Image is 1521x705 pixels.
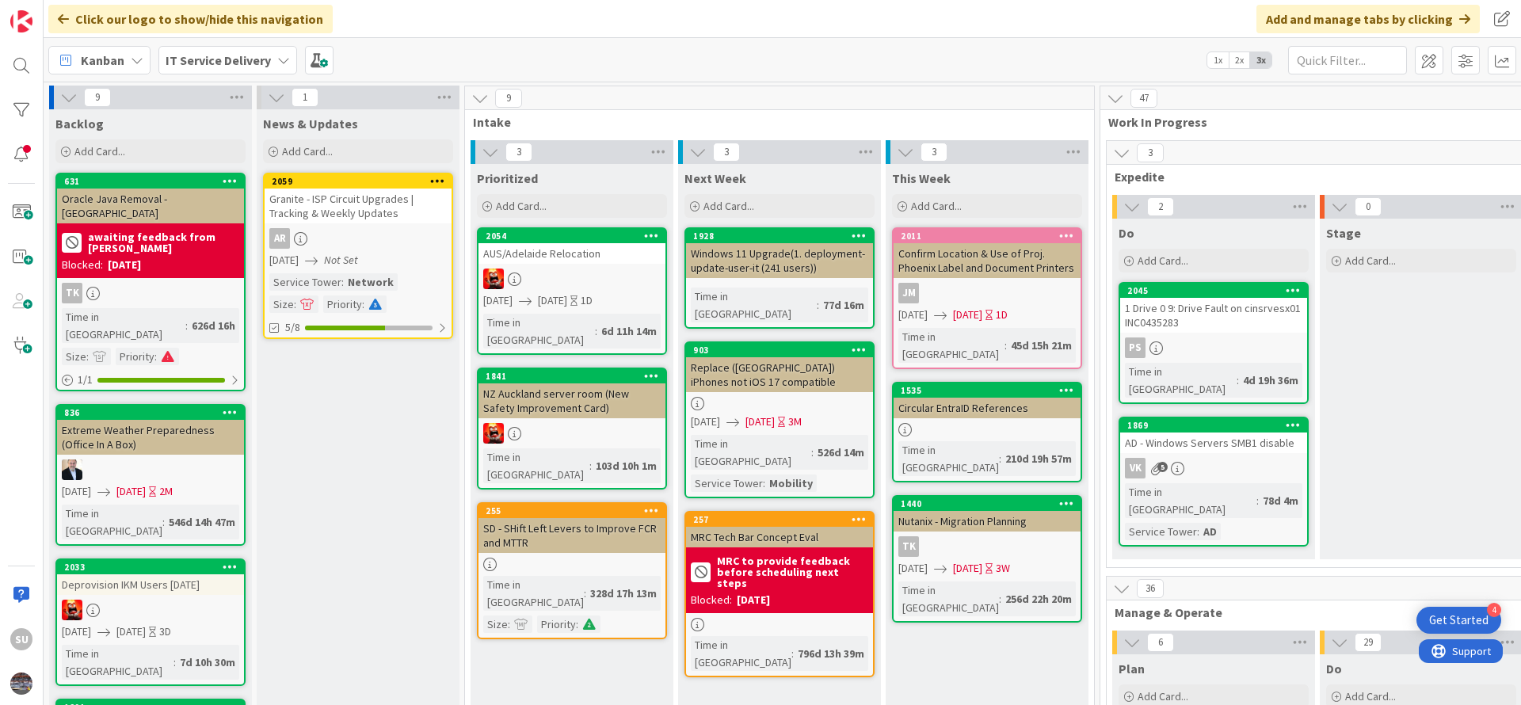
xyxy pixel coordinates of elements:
div: Time in [GEOGRAPHIC_DATA] [691,288,817,322]
div: 328d 17h 13m [586,585,661,602]
div: VN [57,600,244,620]
div: 836 [64,407,244,418]
div: 1D [581,292,593,309]
div: Time in [GEOGRAPHIC_DATA] [483,314,595,349]
span: : [811,444,814,461]
span: 6 [1147,633,1174,652]
span: 1 [292,88,318,107]
div: TK [57,283,244,303]
div: AUS/Adelaide Relocation [478,243,665,264]
a: 2054AUS/Adelaide RelocationVN[DATE][DATE]1DTime in [GEOGRAPHIC_DATA]:6d 11h 14m [477,227,667,355]
div: 255 [478,504,665,518]
span: : [341,273,344,291]
span: [DATE] [483,292,513,309]
b: IT Service Delivery [166,52,271,68]
a: 1928Windows 11 Upgrade(1. deployment-update-user-it (241 users))Time in [GEOGRAPHIC_DATA]:77d 16m [684,227,875,329]
span: Add Card... [496,199,547,213]
div: Circular EntraID References [894,398,1081,418]
span: 3 [1137,143,1164,162]
span: Add Card... [74,144,125,158]
span: Add Card... [1345,253,1396,268]
div: 2059Granite - ISP Circuit Upgrades | Tracking & Weekly Updates [265,174,452,223]
div: Blocked: [62,257,103,273]
div: Time in [GEOGRAPHIC_DATA] [691,435,811,470]
div: Blocked: [691,592,732,608]
div: TK [898,536,919,557]
div: [DATE] [737,592,770,608]
div: Priority [116,348,154,365]
div: VN [478,269,665,289]
div: 78d 4m [1259,492,1302,509]
span: : [817,296,819,314]
div: PS [1125,337,1146,358]
div: Service Tower [691,474,763,492]
div: 1928 [686,229,873,243]
span: This Week [892,170,951,186]
span: 9 [495,89,522,108]
div: 1535Circular EntraID References [894,383,1081,418]
span: : [1256,492,1259,509]
span: : [294,295,296,313]
div: Time in [GEOGRAPHIC_DATA] [898,581,999,616]
span: : [999,450,1001,467]
div: 4 [1487,603,1501,617]
div: 1869 [1120,418,1307,433]
div: SU [10,628,32,650]
img: HO [62,459,82,480]
div: 626d 16h [188,317,239,334]
a: 2033Deprovision IKM Users [DATE]VN[DATE][DATE]3DTime in [GEOGRAPHIC_DATA]:7d 10h 30m [55,558,246,686]
span: [DATE] [62,623,91,640]
div: Size [269,295,294,313]
div: 2011 [901,231,1081,242]
div: 257 [693,514,873,525]
div: Open Get Started checklist, remaining modules: 4 [1416,607,1501,634]
span: Kanban [81,51,124,70]
div: MRC Tech Bar Concept Eval [686,527,873,547]
div: 903 [686,343,873,357]
div: 1440 [901,498,1081,509]
div: 257MRC Tech Bar Concept Eval [686,513,873,547]
div: 3W [996,560,1010,577]
span: [DATE] [691,413,720,430]
a: 903Replace ([GEOGRAPHIC_DATA]) iPhones not iOS 17 compatible[DATE][DATE]3MTime in [GEOGRAPHIC_DAT... [684,341,875,498]
div: 3M [788,413,802,430]
div: Mobility [765,474,817,492]
span: [DATE] [898,307,928,323]
div: 255 [486,505,665,516]
span: : [1237,372,1239,389]
div: AD - Windows Servers SMB1 disable [1120,433,1307,453]
img: VN [483,269,504,289]
div: 2054AUS/Adelaide Relocation [478,229,665,264]
span: Add Card... [282,144,333,158]
span: Next Week [684,170,746,186]
div: 2045 [1127,285,1307,296]
span: 47 [1130,89,1157,108]
div: 1869AD - Windows Servers SMB1 disable [1120,418,1307,453]
div: 2054 [486,231,665,242]
span: [DATE] [62,483,91,500]
span: : [584,585,586,602]
div: 2033Deprovision IKM Users [DATE] [57,560,244,595]
span: 9 [84,88,111,107]
img: VN [62,600,82,620]
div: 2M [159,483,173,500]
span: 5 [1157,462,1168,472]
div: SD - SHift Left Levers to Improve FCR and MTTR [478,518,665,553]
a: 631Oracle Java Removal - [GEOGRAPHIC_DATA]awaiting feedback from [PERSON_NAME]Blocked:[DATE]TKTim... [55,173,246,391]
span: : [185,317,188,334]
div: 2011 [894,229,1081,243]
div: Priority [323,295,362,313]
div: VK [1120,458,1307,478]
div: 103d 10h 1m [592,457,661,474]
span: 5/8 [285,319,300,336]
div: 546d 14h 47m [165,513,239,531]
span: [DATE] [953,560,982,577]
div: 1535 [894,383,1081,398]
div: 1535 [901,385,1081,396]
div: Network [344,273,398,291]
div: 1841 [486,371,665,382]
div: 2033 [57,560,244,574]
a: 2059Granite - ISP Circuit Upgrades | Tracking & Weekly UpdatesAR[DATE]Not SetService Tower:Networ... [263,173,453,339]
div: Add and manage tabs by clicking [1256,5,1480,33]
span: Intake [473,114,1074,130]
